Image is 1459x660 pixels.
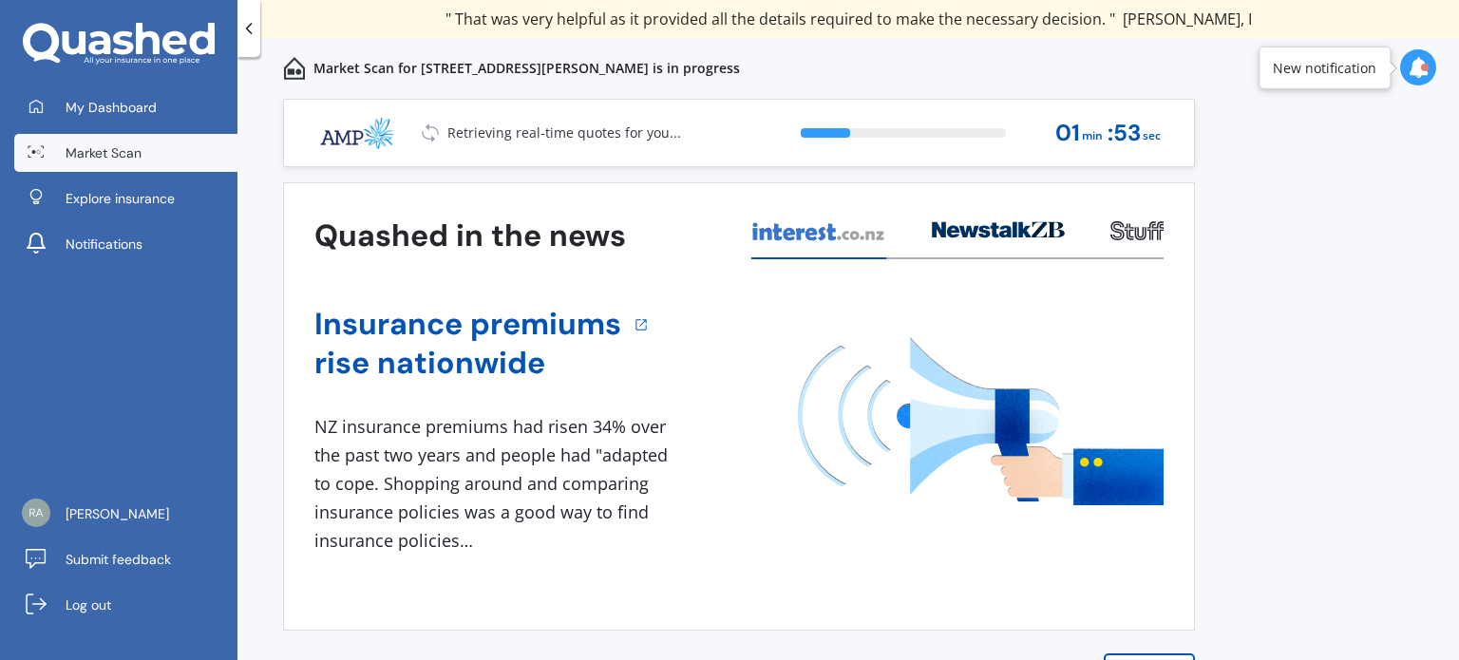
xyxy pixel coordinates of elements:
[1273,58,1376,77] div: New notification
[1082,123,1103,149] span: min
[14,179,237,217] a: Explore insurance
[66,143,142,162] span: Market Scan
[447,123,681,142] p: Retrieving real-time quotes for you...
[66,504,169,523] span: [PERSON_NAME]
[66,235,142,254] span: Notifications
[14,134,237,172] a: Market Scan
[314,344,621,383] a: rise nationwide
[66,189,175,208] span: Explore insurance
[66,550,171,569] span: Submit feedback
[14,495,237,533] a: [PERSON_NAME]
[798,337,1164,505] img: media image
[1055,121,1080,146] span: 01
[1143,123,1161,149] span: sec
[313,59,740,78] p: Market Scan for [STREET_ADDRESS][PERSON_NAME] is in progress
[14,586,237,624] a: Log out
[22,499,50,527] img: 635f0eab2fb59f9971f59a0581583101
[66,595,111,614] span: Log out
[1108,121,1141,146] span: : 53
[283,57,306,80] img: home-and-contents.b802091223b8502ef2dd.svg
[314,217,626,255] h3: Quashed in the news
[14,540,237,578] a: Submit feedback
[314,413,675,555] div: NZ insurance premiums had risen 34% over the past two years and people had "adapted to cope. Shop...
[66,98,157,117] span: My Dashboard
[314,305,621,344] a: Insurance premiums
[14,225,237,263] a: Notifications
[14,88,237,126] a: My Dashboard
